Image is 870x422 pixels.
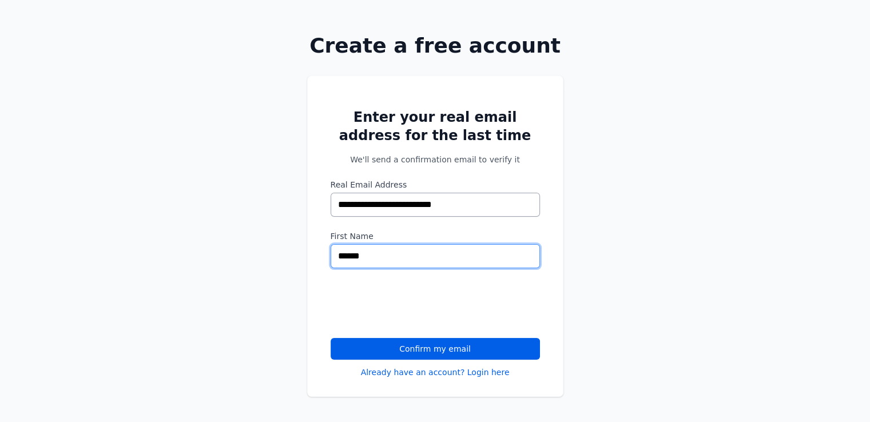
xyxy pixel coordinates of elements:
a: Already have an account? Login here [361,367,510,378]
p: We'll send a confirmation email to verify it [331,154,540,165]
label: First Name [331,230,540,242]
iframe: reCAPTCHA [331,282,504,327]
label: Real Email Address [331,179,540,190]
button: Confirm my email [331,338,540,360]
h2: Enter your real email address for the last time [331,108,540,145]
h1: Create a free account [271,34,600,57]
